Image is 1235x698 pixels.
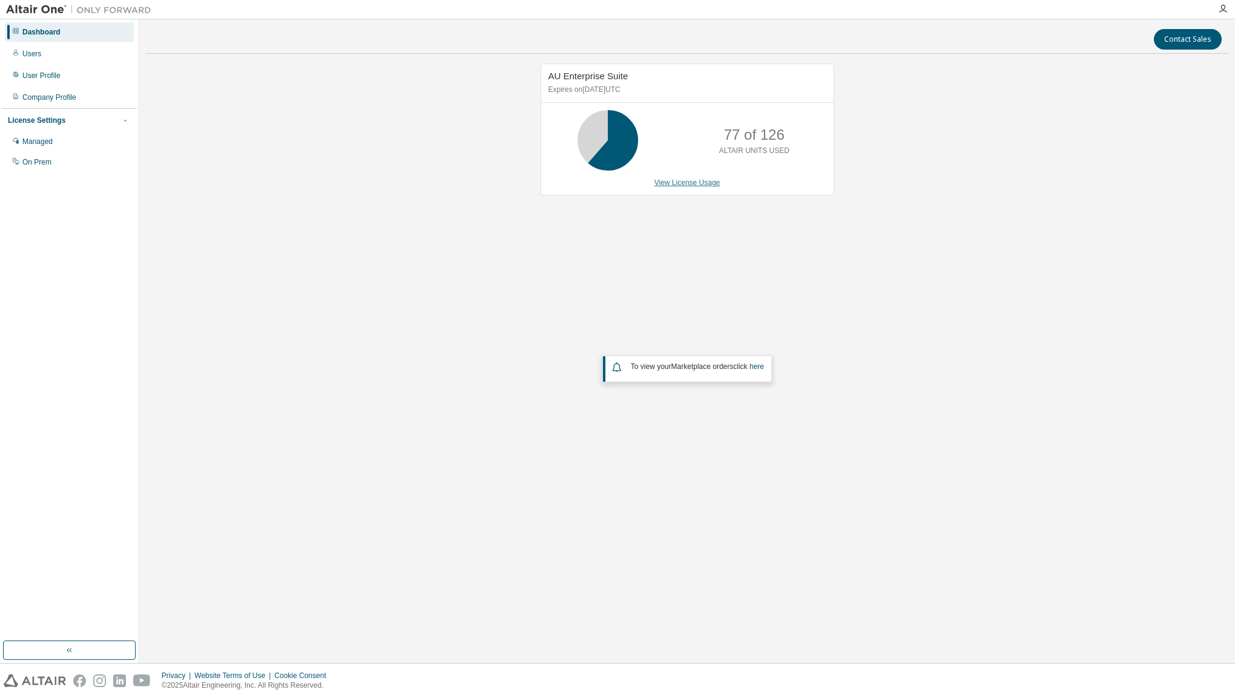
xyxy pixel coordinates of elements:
[724,125,785,145] p: 77 of 126
[194,671,274,680] div: Website Terms of Use
[631,362,764,371] span: To view your click
[22,71,61,80] div: User Profile
[93,674,106,687] img: instagram.svg
[113,674,126,687] img: linkedin.svg
[162,680,334,691] p: © 2025 Altair Engineering, Inc. All Rights Reserved.
[73,674,86,687] img: facebook.svg
[548,71,628,81] span: AU Enterprise Suite
[6,4,157,16] img: Altair One
[133,674,151,687] img: youtube.svg
[22,93,76,102] div: Company Profile
[8,116,65,125] div: License Settings
[719,146,789,156] p: ALTAIR UNITS USED
[4,674,66,687] img: altair_logo.svg
[1154,29,1222,50] button: Contact Sales
[22,49,41,59] div: Users
[22,157,51,167] div: On Prem
[274,671,333,680] div: Cookie Consent
[671,362,734,371] em: Marketplace orders
[22,137,53,146] div: Managed
[654,178,720,187] a: View License Usage
[749,362,764,371] a: here
[162,671,194,680] div: Privacy
[548,85,823,95] p: Expires on [DATE] UTC
[22,27,61,37] div: Dashboard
